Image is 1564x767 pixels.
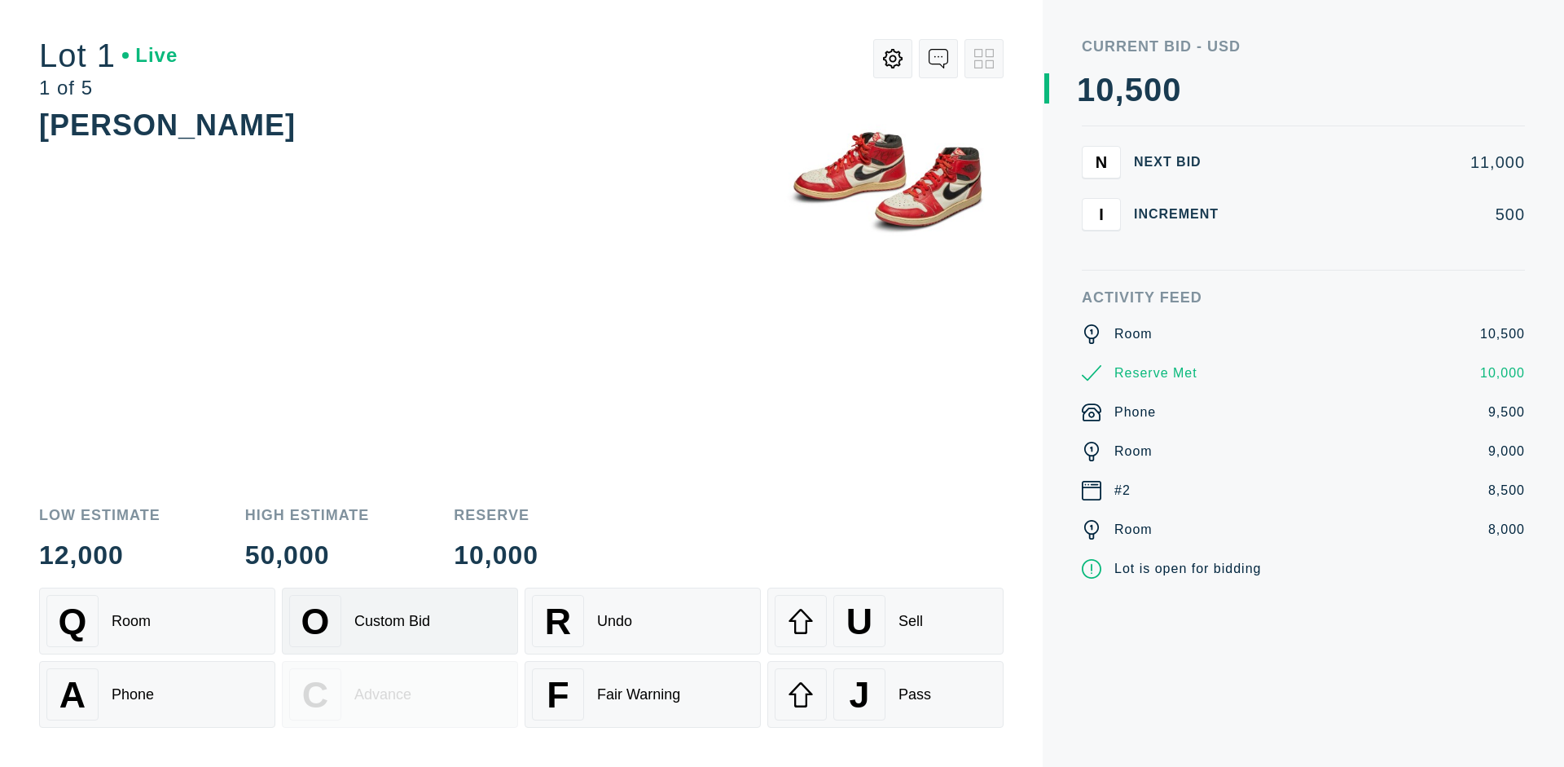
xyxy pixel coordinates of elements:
div: Reserve [454,508,538,522]
div: Low Estimate [39,508,160,522]
button: OCustom Bid [282,588,518,655]
span: O [301,601,330,642]
button: RUndo [525,588,761,655]
div: Pass [898,686,931,703]
div: 0 [1162,73,1181,106]
div: 10,000 [1480,364,1525,383]
div: Phone [112,686,154,703]
div: 1 of 5 [39,78,178,98]
div: [PERSON_NAME] [39,108,296,142]
div: Next Bid [1134,156,1232,169]
div: 8,500 [1488,481,1525,500]
div: 9,000 [1488,442,1525,461]
div: 10,000 [454,542,538,568]
div: Current Bid - USD [1082,39,1525,54]
button: I [1082,198,1121,231]
span: C [302,674,328,716]
span: R [545,601,571,642]
button: JPass [767,661,1004,728]
div: High Estimate [245,508,370,522]
button: FFair Warning [525,661,761,728]
div: 500 [1245,206,1525,223]
div: 8,000 [1488,520,1525,540]
div: #2 [1114,481,1131,500]
span: F [547,674,569,716]
div: 9,500 [1488,403,1525,422]
span: Q [59,601,87,642]
div: 10,500 [1480,324,1525,344]
div: Custom Bid [354,613,430,630]
div: , [1115,73,1125,399]
div: Activity Feed [1082,290,1525,305]
span: A [59,674,86,716]
div: 0 [1144,73,1162,106]
div: 5 [1125,73,1144,106]
div: 50,000 [245,542,370,568]
div: 1 [1077,73,1096,106]
button: CAdvance [282,661,518,728]
div: Lot is open for bidding [1114,559,1261,579]
div: Room [112,613,151,630]
div: 12,000 [39,542,160,568]
span: I [1099,205,1104,223]
div: Undo [597,613,632,630]
div: Room [1114,442,1153,461]
div: Fair Warning [597,686,680,703]
button: N [1082,146,1121,179]
div: Room [1114,324,1153,344]
span: U [846,601,872,642]
div: Advance [354,686,411,703]
button: USell [767,588,1004,655]
span: N [1096,152,1107,171]
div: Lot 1 [39,39,178,72]
span: J [849,674,869,716]
div: Phone [1114,403,1156,422]
button: APhone [39,661,275,728]
button: QRoom [39,588,275,655]
div: Reserve Met [1114,364,1197,383]
div: Room [1114,520,1153,540]
div: Sell [898,613,923,630]
div: Live [122,46,178,65]
div: 0 [1096,73,1114,106]
div: Increment [1134,208,1232,221]
div: 11,000 [1245,154,1525,170]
